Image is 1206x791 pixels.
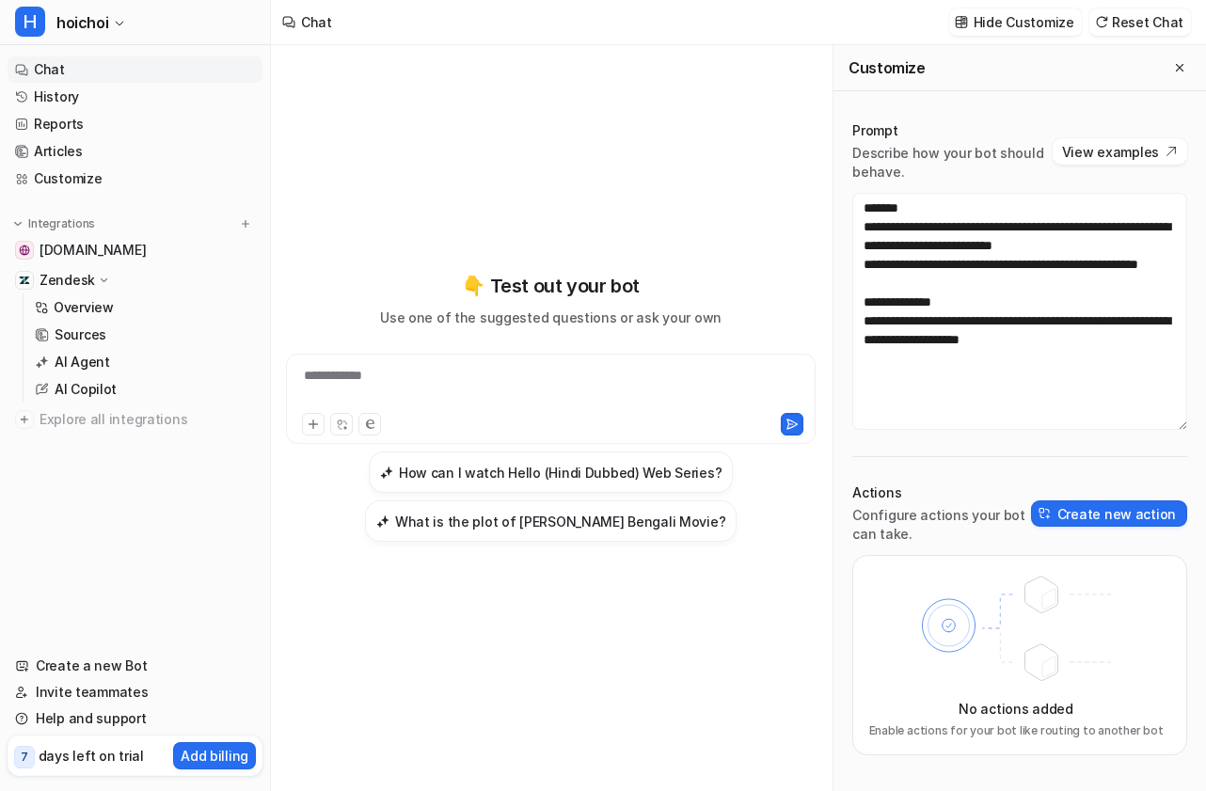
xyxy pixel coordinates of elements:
p: Add billing [181,746,248,766]
p: Sources [55,325,106,344]
button: Close flyout [1168,56,1191,79]
button: How can I watch Hello (Hindi Dubbed) Web Series?How can I watch Hello (Hindi Dubbed) Web Series? [369,451,734,493]
p: Describe how your bot should behave. [852,144,1052,182]
a: Chat [8,56,262,83]
a: Create a new Bot [8,653,262,679]
a: Articles [8,138,262,165]
a: Explore all integrations [8,406,262,433]
button: Integrations [8,214,101,233]
p: Hide Customize [974,12,1074,32]
img: How can I watch Hello (Hindi Dubbed) Web Series? [380,466,393,480]
img: Zendesk [19,275,30,286]
a: AI Copilot [27,376,262,403]
h3: How can I watch Hello (Hindi Dubbed) Web Series? [399,463,722,483]
h3: What is the plot of [PERSON_NAME] Bengali Movie? [395,512,726,531]
p: AI Copilot [55,380,117,399]
img: expand menu [11,217,24,230]
img: create-action-icon.svg [1039,507,1052,520]
a: Sources [27,322,262,348]
img: explore all integrations [15,410,34,429]
p: No actions added [959,699,1073,719]
a: www.hoichoi.tv[DOMAIN_NAME] [8,237,262,263]
img: www.hoichoi.tv [19,245,30,256]
p: Prompt [852,121,1052,140]
p: Zendesk [40,271,95,290]
a: Overview [27,294,262,321]
button: Create new action [1031,500,1187,527]
a: Invite teammates [8,679,262,705]
div: Chat [301,12,332,32]
p: Overview [54,298,114,317]
img: menu_add.svg [239,217,252,230]
span: hoichoi [56,9,108,36]
span: Explore all integrations [40,404,255,435]
a: Reports [8,111,262,137]
p: 👇 Test out your bot [462,272,639,300]
p: Actions [852,483,1031,502]
a: History [8,84,262,110]
a: AI Agent [27,349,262,375]
img: reset [1095,15,1108,29]
button: Reset Chat [1089,8,1191,36]
p: Configure actions your bot can take. [852,506,1031,544]
span: [DOMAIN_NAME] [40,241,146,260]
h2: Customize [849,58,925,77]
img: customize [955,15,968,29]
a: Customize [8,166,262,192]
p: 7 [21,749,28,766]
a: Help and support [8,705,262,732]
span: H [15,7,45,37]
p: Use one of the suggested questions or ask your own [380,308,722,327]
button: Add billing [173,742,256,769]
button: View examples [1053,138,1187,165]
p: Enable actions for your bot like routing to another bot [869,722,1164,739]
p: AI Agent [55,353,110,372]
button: Hide Customize [949,8,1082,36]
img: What is the plot of Onko Ki Kothin Bengali Movie? [376,514,389,529]
p: days left on trial [39,746,144,766]
button: What is the plot of Onko Ki Kothin Bengali Movie?What is the plot of [PERSON_NAME] Bengali Movie? [365,500,738,542]
p: Integrations [28,216,95,231]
